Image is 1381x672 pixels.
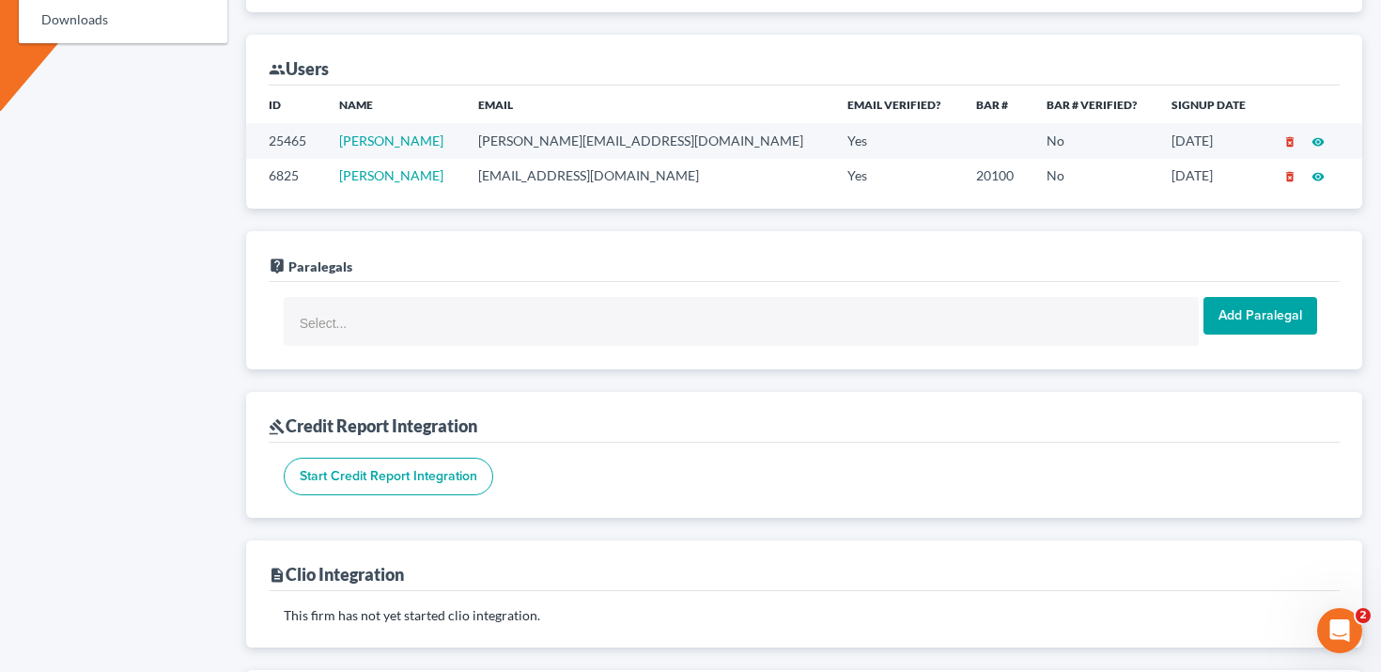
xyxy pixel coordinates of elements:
th: Bar # [961,86,1032,123]
a: delete_forever [1283,167,1296,183]
td: No [1032,159,1156,194]
td: [EMAIL_ADDRESS][DOMAIN_NAME] [463,159,832,194]
td: [DATE] [1156,159,1265,194]
p: This firm has not yet started clio integration. [284,606,1325,625]
th: Bar # Verified? [1032,86,1156,123]
span: 2 [1356,608,1371,623]
i: gavel [269,418,286,435]
span: Paralegals [288,258,352,274]
a: [PERSON_NAME] [339,133,443,148]
td: [DATE] [1156,123,1265,158]
div: Clio Integration [269,563,404,586]
a: visibility [1311,167,1325,183]
i: delete_forever [1283,135,1296,148]
td: Yes [832,159,960,194]
i: delete_forever [1283,170,1296,183]
i: live_help [269,258,286,274]
th: ID [246,86,324,123]
div: Users [269,57,329,80]
th: Name [324,86,464,123]
th: Email Verified? [832,86,960,123]
td: [PERSON_NAME][EMAIL_ADDRESS][DOMAIN_NAME] [463,123,832,158]
input: Add Paralegal [1203,297,1317,335]
i: visibility [1311,170,1325,183]
div: Credit Report Integration [269,414,477,437]
td: No [1032,123,1156,158]
a: delete_forever [1283,133,1296,148]
i: visibility [1311,135,1325,148]
td: Yes [832,123,960,158]
td: 20100 [961,159,1032,194]
i: group [269,61,286,78]
a: [PERSON_NAME] [339,167,443,183]
td: 25465 [246,123,324,158]
td: 6825 [246,159,324,194]
a: visibility [1311,133,1325,148]
iframe: Intercom live chat [1317,608,1362,653]
th: Signup Date [1156,86,1265,123]
i: description [269,567,286,584]
th: Email [463,86,832,123]
input: Start Credit Report Integration [284,458,493,495]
